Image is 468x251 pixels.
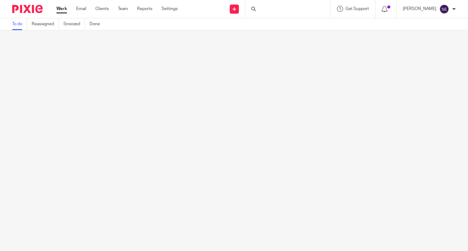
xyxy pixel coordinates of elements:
a: Snoozed [63,18,85,30]
a: Team [118,6,128,12]
img: Pixie [12,5,43,13]
a: Clients [95,6,109,12]
a: Reassigned [32,18,59,30]
img: svg%3E [439,4,449,14]
span: Get Support [346,7,369,11]
a: Settings [161,6,178,12]
a: Work [56,6,67,12]
a: To do [12,18,27,30]
a: Email [76,6,86,12]
p: [PERSON_NAME] [403,6,436,12]
a: Done [90,18,105,30]
a: Reports [137,6,152,12]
